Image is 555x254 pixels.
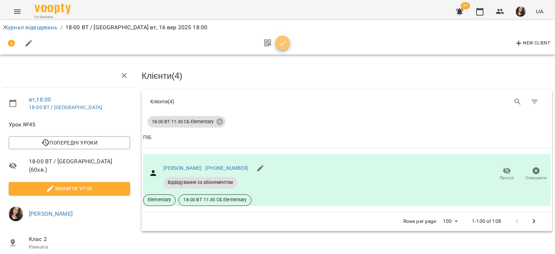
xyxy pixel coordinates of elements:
span: 18-00 ВТ / [GEOGRAPHIC_DATA] ( 60 хв. ) [29,157,130,174]
li: / [60,23,63,32]
span: Урок №45 [9,120,130,129]
img: Voopty Logo [35,4,71,14]
button: Menu [9,3,26,20]
div: ПІБ [143,133,151,142]
button: Змінити урок [9,182,130,195]
span: 37 [461,2,470,9]
a: [PHONE_NUMBER] [205,165,248,171]
button: Попередні уроки [9,136,130,149]
span: Скасувати [526,175,547,181]
button: Скасувати [521,164,551,184]
span: Прогул [500,175,514,181]
span: Попередні уроки [14,138,124,147]
div: Клієнти ( 4 ) [150,98,341,105]
p: Rows per page: [403,218,437,225]
div: Sort [143,133,151,142]
p: 18-00 ВТ / [GEOGRAPHIC_DATA] вт, 16 вер 2025 18:00 [65,23,207,32]
button: Search [509,93,526,111]
button: Next Page [525,213,543,230]
button: Прогул [492,164,521,184]
span: For Business [35,15,71,20]
span: New Client [515,39,550,48]
button: Фільтр [526,93,543,111]
p: 1-100 of 108 [472,218,501,225]
div: 100 [440,216,460,227]
span: UA [536,8,543,15]
span: Клас 2 [29,235,130,244]
img: af1f68b2e62f557a8ede8df23d2b6d50.jpg [516,7,526,17]
span: Elementary [143,197,175,203]
span: ПІБ [143,133,551,142]
div: 18-00 ВТ 11-30 СБ Elementary [147,116,225,128]
span: 18-00 ВТ 11-30 СБ Elementary [147,119,218,125]
p: Кімната [29,244,130,251]
button: UA [533,5,546,18]
a: Журнал відвідувань [3,24,57,31]
a: [PERSON_NAME] [29,210,73,217]
h3: Клієнти ( 4 ) [142,71,552,81]
button: New Client [513,38,552,49]
a: вт , 18:00 [29,96,51,103]
span: Змінити урок [14,184,124,193]
nav: breadcrumb [3,23,552,32]
a: [PERSON_NAME] [163,165,202,171]
img: af1f68b2e62f557a8ede8df23d2b6d50.jpg [9,207,23,221]
a: 18-00 ВТ / [GEOGRAPHIC_DATA] [29,104,102,110]
div: Table Toolbar [142,90,552,113]
span: 18-00 ВТ 11-30 СБ Elementary [179,197,251,203]
span: Відвідування за абонементом [163,179,237,186]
